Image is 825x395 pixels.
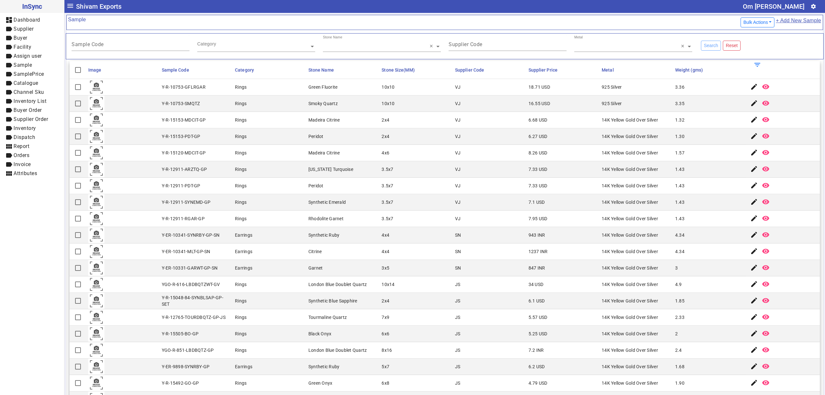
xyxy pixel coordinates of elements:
[5,25,13,33] mat-icon: label
[675,100,684,107] div: 3.35
[750,280,758,288] mat-icon: edit
[162,363,210,370] div: Y-ER-9898-SYNRBY-GP
[741,17,775,27] button: Bulk Actions
[308,232,340,238] div: Synthetic Ruby
[750,330,758,337] mat-icon: edit
[723,41,741,51] button: Reset
[602,363,658,370] div: 14K Yellow Gold Over Silver
[602,166,658,173] div: 14K Yellow Gold Over Silver
[574,35,583,40] div: Metal
[430,43,435,50] span: Clear all
[235,265,252,271] div: Earrings
[88,79,104,95] img: comingsoon.png
[235,100,247,107] div: Rings
[14,161,31,167] span: Invoice
[455,150,461,156] div: VJ
[308,314,347,321] div: Tourmaline Quartz
[382,298,389,304] div: 2x4
[5,124,13,132] mat-icon: label
[14,116,48,122] span: Supplier Order
[455,166,461,173] div: VJ
[750,99,758,107] mat-icon: edit
[762,99,770,107] mat-icon: remove_red_eye
[14,44,31,50] span: Facility
[382,215,393,222] div: 3.5x7
[449,41,482,47] mat-label: Supplier Code
[382,363,389,370] div: 5x7
[5,88,13,96] mat-icon: label
[14,125,36,131] span: Inventory
[675,380,684,386] div: 1.90
[162,150,206,156] div: Y-R-15120-MDCIT-GP
[308,133,324,140] div: Peridot
[762,379,770,387] mat-icon: remove_red_eye
[602,265,658,271] div: 14K Yellow Gold Over Silver
[529,331,548,337] div: 5.25 USD
[602,281,658,288] div: 14K Yellow Gold Over Silver
[762,264,770,272] mat-icon: remove_red_eye
[750,132,758,140] mat-icon: edit
[455,67,484,73] span: Supplier Code
[529,150,548,156] div: 8.26 USD
[5,170,13,177] mat-icon: view_module
[602,199,658,205] div: 14K Yellow Gold Over Silver
[88,309,104,325] img: comingsoon.png
[162,84,206,90] div: Y-R-10753-GFLRGAR
[750,264,758,272] mat-icon: edit
[88,178,104,194] img: comingsoon.png
[308,363,340,370] div: Synthetic Ruby
[602,183,658,189] div: 14K Yellow Gold Over Silver
[681,43,686,50] span: Clear all
[382,248,389,255] div: 4x4
[162,117,206,123] div: Y-R-15153-MDCIT-GP
[162,347,214,353] div: YGO-R-851-LBDBQTZ-GP
[14,143,29,149] span: Report
[76,1,122,12] span: Shivam Exports
[750,297,758,304] mat-icon: edit
[455,232,461,238] div: SN
[455,117,461,123] div: VJ
[235,314,247,321] div: Rings
[5,115,13,123] mat-icon: label
[88,375,104,391] img: comingsoon.png
[602,314,658,321] div: 14K Yellow Gold Over Silver
[5,34,13,42] mat-icon: label
[308,117,340,123] div: Madeira Citrine
[455,380,461,386] div: JS
[162,248,210,255] div: Y-ER-10341-MLT-GP-SN
[235,215,247,222] div: Rings
[235,117,247,123] div: Rings
[455,248,461,255] div: SN
[308,298,357,304] div: Synthetic Blue Sapphire
[308,183,324,189] div: Peridot
[235,166,247,173] div: Rings
[602,331,658,337] div: 14K Yellow Gold Over Silver
[675,150,684,156] div: 1.57
[750,346,758,354] mat-icon: edit
[14,89,44,95] span: Channel Sku
[762,247,770,255] mat-icon: remove_red_eye
[14,152,29,158] span: Orders
[602,298,658,304] div: 14K Yellow Gold Over Silver
[529,380,548,386] div: 4.79 USD
[455,265,461,271] div: SN
[66,15,823,30] mat-card-header: Sample
[88,161,104,177] img: comingsoon.png
[750,247,758,255] mat-icon: edit
[5,97,13,105] mat-icon: label
[235,67,254,73] span: Category
[5,152,13,159] mat-icon: label
[602,150,658,156] div: 14K Yellow Gold Over Silver
[88,293,104,309] img: comingsoon.png
[455,199,461,205] div: VJ
[762,214,770,222] mat-icon: remove_red_eye
[675,84,684,90] div: 3.36
[235,248,252,255] div: Earrings
[529,232,545,238] div: 943 INR
[762,165,770,173] mat-icon: remove_red_eye
[455,298,461,304] div: JS
[529,166,548,173] div: 7.33 USD
[750,182,758,189] mat-icon: edit
[675,67,703,73] span: Weight (gms)
[529,265,545,271] div: 847 INR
